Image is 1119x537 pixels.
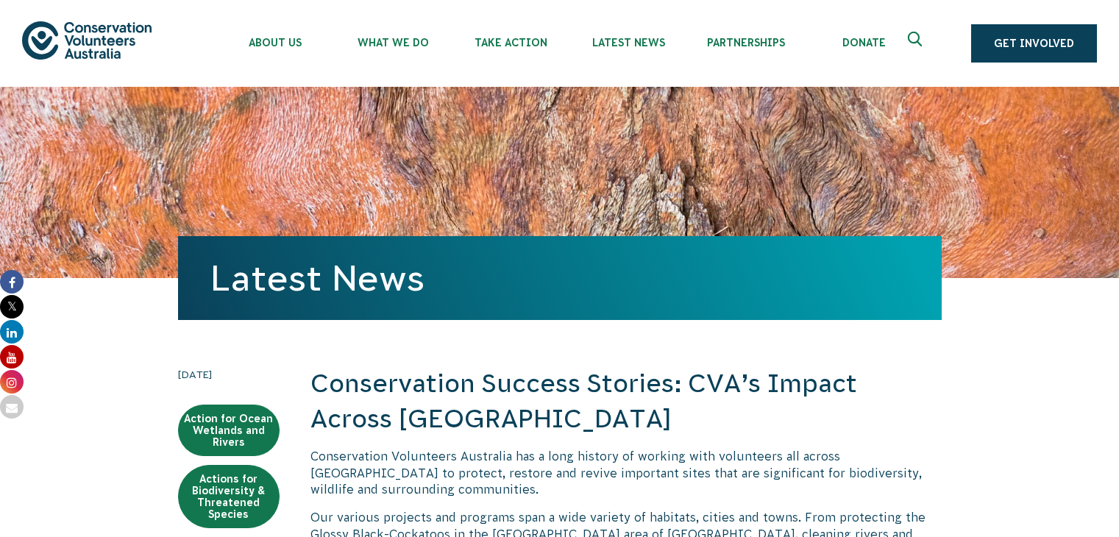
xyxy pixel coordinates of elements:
span: Expand search box [908,32,926,55]
span: Donate [805,37,923,49]
a: Action for Ocean Wetlands and Rivers [178,405,280,456]
a: Actions for Biodiversity & Threatened Species [178,465,280,528]
button: Expand search box Close search box [899,26,934,61]
a: Get Involved [971,24,1097,63]
img: logo.svg [22,21,152,59]
a: Latest News [210,258,424,298]
span: Take Action [452,37,569,49]
span: About Us [216,37,334,49]
span: What We Do [334,37,452,49]
span: Latest News [569,37,687,49]
h2: Conservation Success Stories: CVA’s Impact Across [GEOGRAPHIC_DATA] [310,366,942,436]
span: Partnerships [687,37,805,49]
time: [DATE] [178,366,280,383]
p: Conservation Volunteers Australia has a long history of working with volunteers all across [GEOGR... [310,448,942,497]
